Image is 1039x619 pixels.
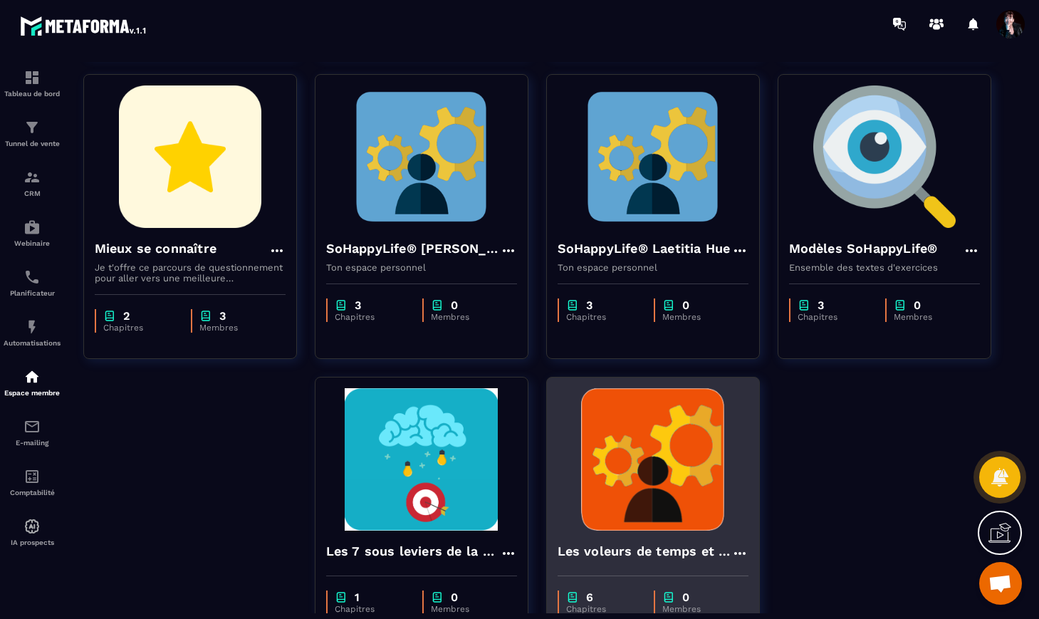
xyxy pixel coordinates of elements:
[451,591,458,604] p: 0
[326,388,517,531] img: formation-background
[95,239,217,259] h4: Mieux se connaître
[4,289,61,297] p: Planificateur
[83,74,315,377] a: formation-backgroundMieux se connaîtreJe t'offre ce parcours de questionnement pour aller vers un...
[431,312,503,322] p: Membres
[914,298,921,312] p: 0
[20,13,148,38] img: logo
[818,298,824,312] p: 3
[566,312,639,322] p: Chapitres
[431,591,444,604] img: chapter
[4,339,61,347] p: Automatisations
[326,541,500,561] h4: Les 7 sous leviers de la performance
[4,389,61,397] p: Espace membre
[682,591,689,604] p: 0
[546,74,778,377] a: formation-backgroundSoHappyLife® Laetitia HueTon espace personnelchapter3Chapitreschapter0Membres
[95,85,286,228] img: formation-background
[326,239,500,259] h4: SoHappyLife® [PERSON_NAME]
[4,208,61,258] a: automationsautomationsWebinaire
[586,591,593,604] p: 6
[4,189,61,197] p: CRM
[24,69,41,86] img: formation
[4,239,61,247] p: Webinaire
[566,298,579,312] img: chapter
[4,358,61,407] a: automationsautomationsEspace membre
[95,262,286,284] p: Je t'offre ce parcours de questionnement pour aller vers une meilleure connaissance de toi et de ...
[4,539,61,546] p: IA prospects
[24,269,41,286] img: scheduler
[662,591,675,604] img: chapter
[566,604,639,614] p: Chapitres
[662,298,675,312] img: chapter
[335,298,348,312] img: chapter
[355,591,360,604] p: 1
[798,298,810,312] img: chapter
[4,90,61,98] p: Tableau de bord
[123,309,130,323] p: 2
[566,591,579,604] img: chapter
[4,439,61,447] p: E-mailing
[335,312,408,322] p: Chapitres
[4,58,61,108] a: formationformationTableau de bord
[558,541,731,561] h4: Les voleurs de temps et d'attention
[24,119,41,136] img: formation
[431,604,503,614] p: Membres
[24,468,41,485] img: accountant
[789,85,980,228] img: formation-background
[662,312,734,322] p: Membres
[4,258,61,308] a: schedulerschedulerPlanificateur
[558,262,748,273] p: Ton espace personnel
[4,489,61,496] p: Comptabilité
[24,518,41,535] img: automations
[4,457,61,507] a: accountantaccountantComptabilité
[894,298,907,312] img: chapter
[4,158,61,208] a: formationformationCRM
[315,74,546,377] a: formation-backgroundSoHappyLife® [PERSON_NAME]Ton espace personnelchapter3Chapitreschapter0Membres
[24,368,41,385] img: automations
[326,85,517,228] img: formation-background
[24,318,41,335] img: automations
[24,418,41,435] img: email
[789,262,980,273] p: Ensemble des textes d'exercices
[199,323,271,333] p: Membres
[894,312,966,322] p: Membres
[355,298,361,312] p: 3
[451,298,458,312] p: 0
[4,407,61,457] a: emailemailE-mailing
[335,591,348,604] img: chapter
[662,604,734,614] p: Membres
[219,309,226,323] p: 3
[778,74,1009,377] a: formation-backgroundModèles SoHappyLife®Ensemble des textes d'exerciceschapter3Chapitreschapter0M...
[4,108,61,158] a: formationformationTunnel de vente
[558,85,748,228] img: formation-background
[335,604,408,614] p: Chapitres
[558,239,731,259] h4: SoHappyLife® Laetitia Hue
[24,169,41,186] img: formation
[4,140,61,147] p: Tunnel de vente
[24,219,41,236] img: automations
[326,262,517,273] p: Ton espace personnel
[103,309,116,323] img: chapter
[431,298,444,312] img: chapter
[789,239,938,259] h4: Modèles SoHappyLife®
[4,308,61,358] a: automationsautomationsAutomatisations
[586,298,592,312] p: 3
[558,388,748,531] img: formation-background
[979,562,1022,605] a: Ouvrir le chat
[798,312,871,322] p: Chapitres
[682,298,689,312] p: 0
[103,323,177,333] p: Chapitres
[199,309,212,323] img: chapter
